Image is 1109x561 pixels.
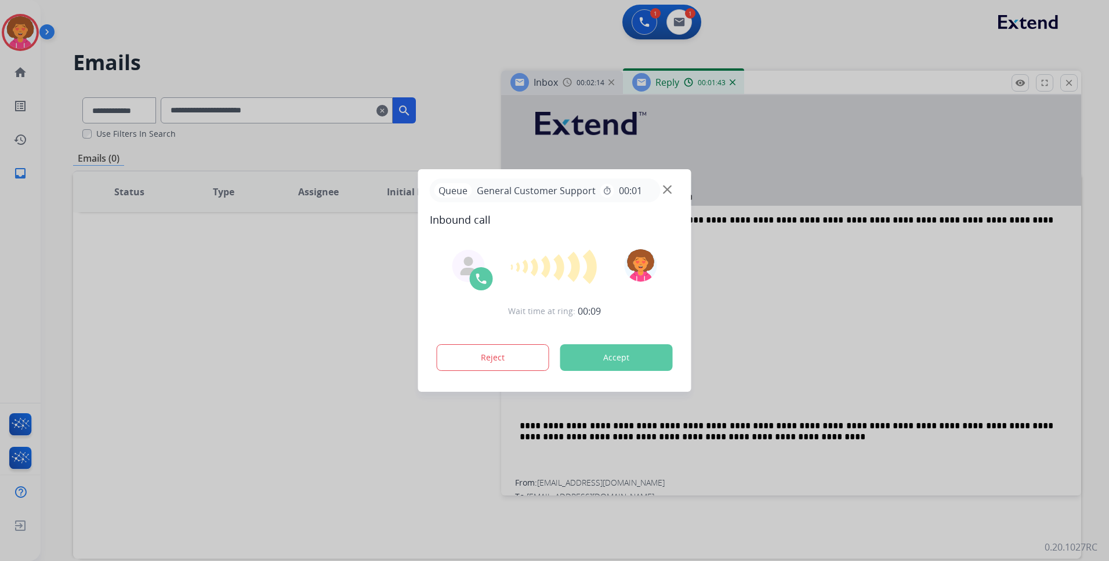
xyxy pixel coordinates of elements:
mat-icon: timer [603,186,612,195]
button: Accept [560,344,673,371]
span: Inbound call [430,212,680,228]
img: agent-avatar [459,257,478,275]
span: 00:09 [578,304,601,318]
img: avatar [624,249,657,282]
img: call-icon [474,272,488,286]
img: close-button [663,185,672,194]
span: 00:01 [619,184,642,198]
p: Queue [434,183,472,198]
span: General Customer Support [472,184,600,198]
button: Reject [437,344,549,371]
span: Wait time at ring: [508,305,575,317]
p: 0.20.1027RC [1045,540,1097,554]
